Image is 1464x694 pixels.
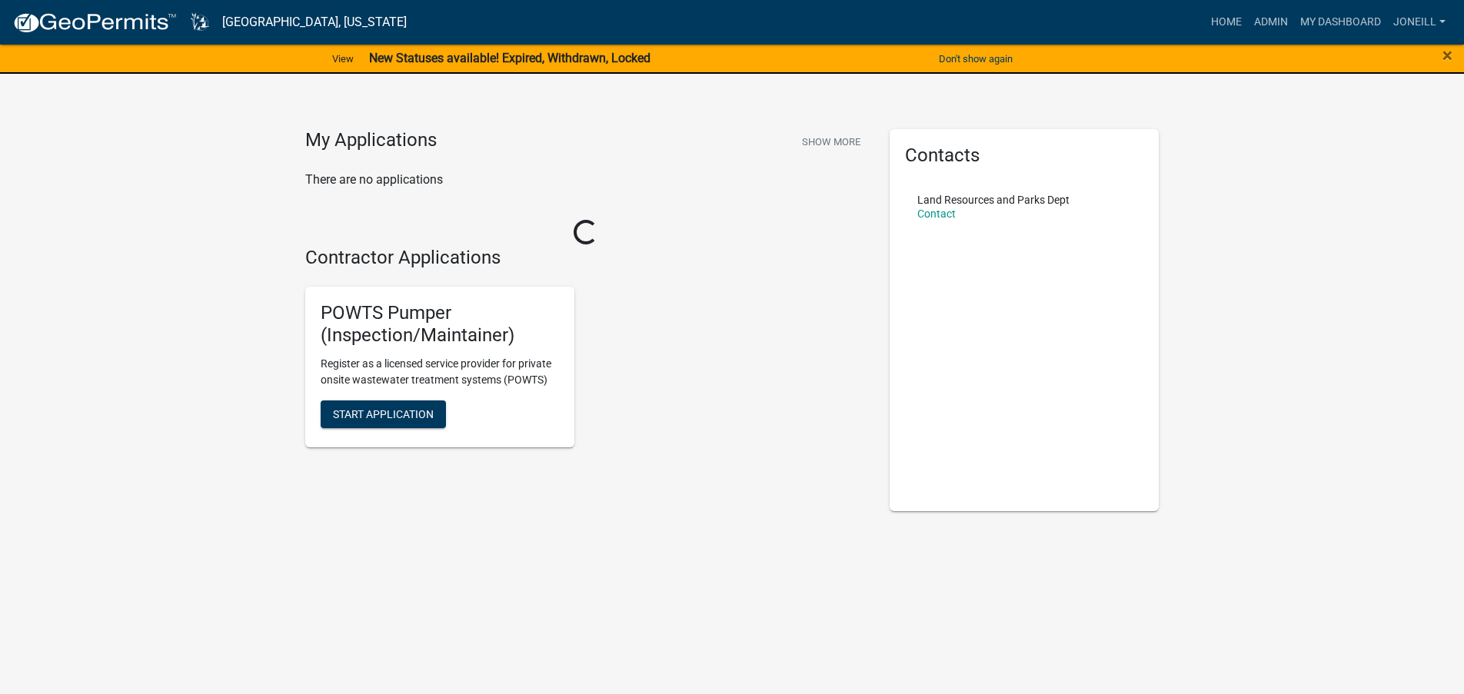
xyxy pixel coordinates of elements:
strong: New Statuses available! Expired, Withdrawn, Locked [369,51,650,65]
a: Admin [1248,8,1294,37]
button: Start Application [321,400,446,428]
a: [GEOGRAPHIC_DATA], [US_STATE] [222,9,407,35]
span: × [1442,45,1452,66]
button: Don't show again [933,46,1019,71]
a: View [326,46,360,71]
h5: Contacts [905,144,1143,167]
a: joneill [1387,8,1452,37]
button: Close [1442,46,1452,65]
wm-workflow-list-section: Contractor Applications [305,247,867,460]
p: There are no applications [305,171,867,189]
a: Home [1205,8,1248,37]
span: Start Application [333,407,434,420]
button: Show More [796,129,867,154]
p: Register as a licensed service provider for private onsite wastewater treatment systems (POWTS) [321,356,559,388]
h5: POWTS Pumper (Inspection/Maintainer) [321,302,559,347]
a: Contact [917,208,956,220]
h4: My Applications [305,129,437,152]
img: Dodge County, Wisconsin [189,12,210,32]
h4: Contractor Applications [305,247,867,269]
a: My Dashboard [1294,8,1387,37]
p: Land Resources and Parks Dept [917,194,1070,205]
